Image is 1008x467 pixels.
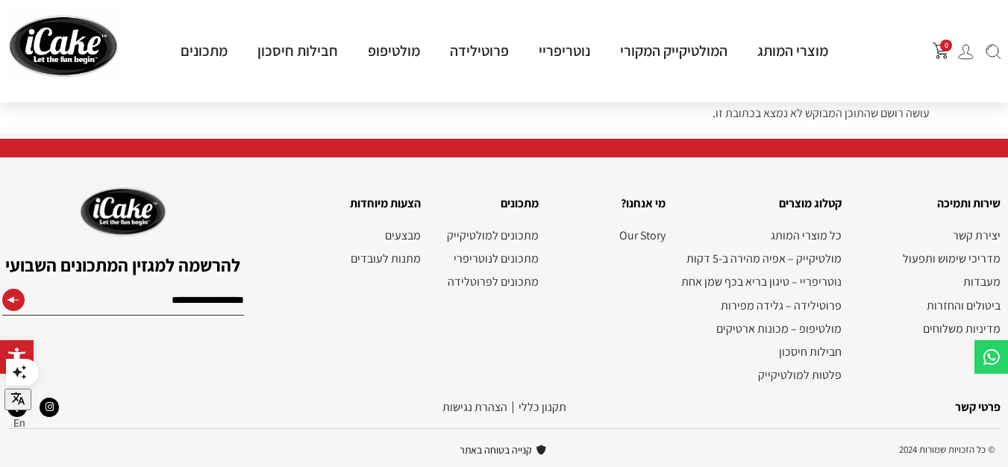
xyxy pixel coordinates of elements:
[2,256,245,274] h2: להרשמה למגזין המתכונים השבועי
[301,228,421,242] a: מבצעים
[933,43,949,59] img: shopping-cart.png
[857,298,1001,313] a: ביטולים והחזרות
[685,444,995,456] h2: © כל הזכויות שמורות 2024
[554,194,666,213] h2: מי אנחנו?
[301,228,421,266] nav: תפריט
[519,399,566,415] a: תקנון‭ ‬כללי
[436,228,539,242] a: מתכונים למולטיקייק
[242,41,353,60] a: חבילות חיסכון
[955,399,1001,415] a: פרטי קשר
[79,104,930,122] p: עושה רושם שהתוכן המבוקש לא נמצא בכתובת זו.
[554,228,666,242] nav: תפריט
[435,41,524,60] a: פרוטילידה
[857,228,1001,336] nav: תפריט
[680,194,842,213] h2: קטלוג מוצרים
[742,41,843,60] a: מוצרי המותג
[166,41,242,60] a: מתכונים
[680,275,842,289] a: נוטריפריי – טיגון בריא בכף שמן אחת
[933,43,949,59] button: פתח עגלת קניות צדדית
[857,322,1001,336] a: מדיניות משלוחים
[301,194,421,213] h2: הצעות מיוחדות
[857,275,1001,289] a: מעבדות
[680,368,842,382] a: פלטות למולטיקייק
[680,298,842,313] a: פרוטילידה – גלידה מפירות
[442,399,507,415] a: הצהרת נגישות
[680,251,842,266] a: מולטיקייק – אפיה מהירה ב-5 דקות
[301,251,421,266] a: מתנות לעובדים
[857,251,1001,266] a: מדריכי שימוש ותפעול
[436,251,539,266] a: מתכונים לנוטריפרי
[857,194,1001,213] h2: שירות ותמיכה
[680,228,842,242] a: כל מוצרי המותג
[605,41,742,60] a: המולטיקייק המקורי
[857,228,1001,242] a: יצירת קשר
[940,40,952,51] span: 0
[680,322,842,336] a: מולטיפופ – מכונות ארטיקים
[680,228,842,382] nav: תפריט
[353,41,435,60] a: מולטיפופ
[460,440,536,460] span: קנייה בטוחה באתר
[436,228,539,289] nav: תפריט
[436,275,539,289] a: מתכונים לפרוטלידה
[436,194,539,213] h2: מתכונים
[554,228,666,242] a: Our Story
[524,41,605,60] a: נוטריפריי
[680,345,842,359] a: חבילות חיסכון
